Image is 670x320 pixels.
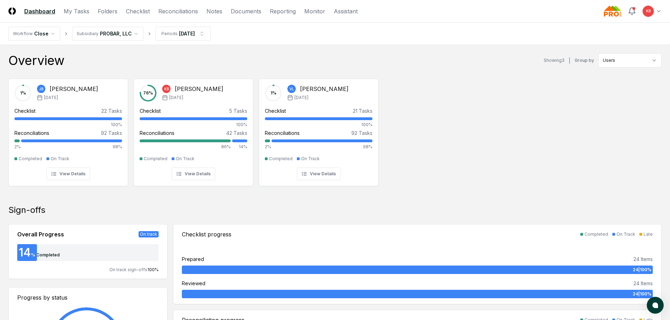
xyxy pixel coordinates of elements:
[265,129,300,137] div: Reconciliations
[31,252,60,258] div: % Completed
[206,7,222,15] a: Notes
[169,94,183,101] span: [DATE]
[50,85,98,93] div: [PERSON_NAME]
[647,297,664,314] button: atlas-launcher
[176,156,194,162] div: On Track
[297,168,340,180] button: View Details
[17,247,31,258] div: 14
[164,86,169,92] span: KB
[51,156,69,162] div: On Track
[21,144,122,150] div: 98%
[13,31,33,37] div: Workflow
[172,168,215,180] button: View Details
[229,107,247,115] div: 5 Tasks
[265,122,372,128] div: 100%
[642,5,655,18] button: KB
[14,107,36,115] div: Checklist
[158,7,198,15] a: Reconciliations
[140,107,161,115] div: Checklist
[101,107,122,115] div: 22 Tasks
[633,255,653,263] div: 24 Items
[617,231,635,237] div: On Track
[265,107,286,115] div: Checklist
[64,7,89,15] a: My Tasks
[646,8,651,14] span: KB
[8,204,662,216] div: Sign-offs
[140,122,247,128] div: 100%
[353,107,372,115] div: 21 Tasks
[569,57,570,64] div: |
[300,85,349,93] div: [PERSON_NAME]
[294,94,308,101] span: [DATE]
[126,7,150,15] a: Checklist
[98,7,117,15] a: Folders
[77,31,98,37] div: Subsidiary
[575,58,594,63] label: Group by
[351,129,372,137] div: 92 Tasks
[155,27,211,41] button: Periods[DATE]
[109,267,147,272] span: On track sign-offs
[39,86,43,92] span: JB
[17,293,159,302] div: Progress by status
[140,144,231,150] div: 86%
[161,31,178,37] div: Periods
[139,231,159,237] div: On track
[14,122,122,128] div: 100%
[633,280,653,287] div: 24 Items
[8,73,128,186] a: 1%JB[PERSON_NAME][DATE]Checklist22 Tasks100%Reconciliations92 Tasks2%98%CompletedOn TrackView Det...
[173,224,662,304] a: Checklist progressCompletedOn TrackLatePrepared24 Items24|100%Reviewed24 Items24|100%
[179,30,195,37] div: [DATE]
[644,231,653,237] div: Late
[101,129,122,137] div: 92 Tasks
[301,156,320,162] div: On Track
[259,73,378,186] a: 1%VL[PERSON_NAME][DATE]Checklist21 Tasks100%Reconciliations92 Tasks2%98%CompletedOn TrackView Det...
[14,144,20,150] div: 2%
[604,6,622,17] img: Probar logo
[633,291,651,297] span: 24 | 100 %
[140,129,174,137] div: Reconciliations
[8,27,211,41] nav: breadcrumb
[544,57,564,64] div: Showing 3
[17,230,64,239] div: Overall Progress
[270,7,296,15] a: Reporting
[334,7,358,15] a: Assistant
[289,86,294,92] span: VL
[272,144,372,150] div: 98%
[269,156,293,162] div: Completed
[633,267,651,273] span: 24 | 100 %
[226,129,247,137] div: 42 Tasks
[46,168,90,180] button: View Details
[232,144,247,150] div: 14%
[182,280,205,287] div: Reviewed
[134,73,253,186] a: 76%KB[PERSON_NAME][DATE]Checklist5 Tasks100%Reconciliations42 Tasks86%14%CompletedOn TrackView De...
[175,85,223,93] div: [PERSON_NAME]
[182,255,204,263] div: Prepared
[585,231,608,237] div: Completed
[147,267,159,272] span: 100 %
[8,7,16,15] img: Logo
[8,53,64,67] div: Overview
[182,230,231,239] div: Checklist progress
[14,129,49,137] div: Reconciliations
[144,156,167,162] div: Completed
[44,94,58,101] span: [DATE]
[265,144,270,150] div: 2%
[231,7,261,15] a: Documents
[19,156,42,162] div: Completed
[24,7,55,15] a: Dashboard
[304,7,325,15] a: Monitor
